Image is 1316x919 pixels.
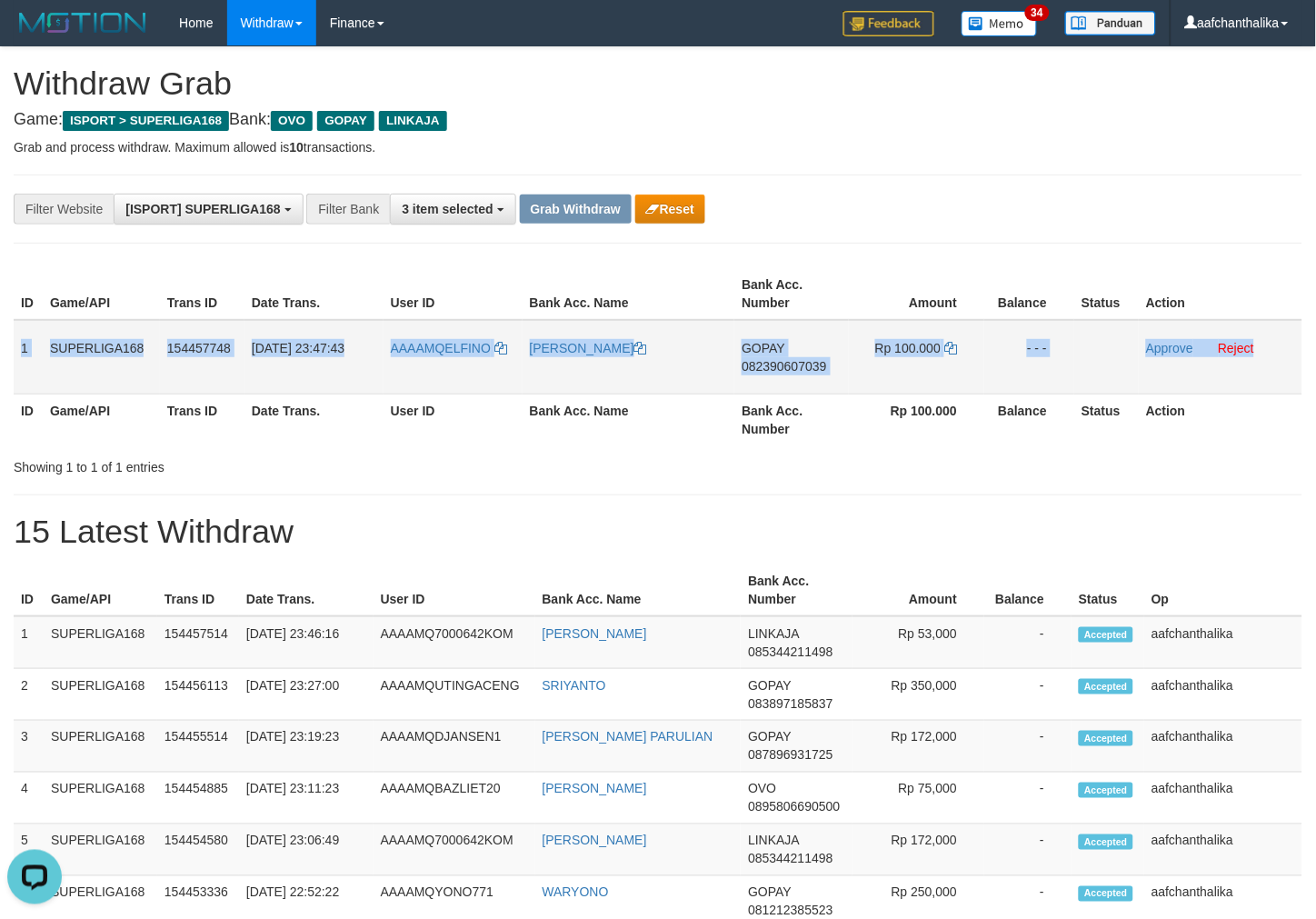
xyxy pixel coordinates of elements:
td: - [984,721,1072,773]
span: [DATE] 23:47:43 [252,341,344,355]
span: GOPAY [748,730,791,744]
th: Game/API [43,394,160,445]
a: AAAAMQELFINO [391,341,507,355]
th: Balance [984,564,1072,616]
th: Game/API [44,564,157,616]
th: Trans ID [160,394,244,445]
button: Open LiveChat chat widget [7,7,62,62]
td: SUPERLIGA168 [44,824,157,876]
th: User ID [384,394,523,445]
strong: 10 [289,140,304,155]
span: Copy 081212385523 to clipboard [748,904,832,918]
th: ID [14,564,44,616]
span: Copy 087896931725 to clipboard [748,748,832,763]
td: SUPERLIGA168 [44,616,157,669]
td: [DATE] 23:11:23 [239,773,374,824]
th: Date Trans. [244,268,384,320]
th: Status [1074,394,1139,445]
span: 3 item selected [402,202,493,216]
th: Bank Acc. Number [734,268,849,320]
td: [DATE] 23:27:00 [239,669,374,721]
th: Status [1074,268,1139,320]
th: Balance [984,268,1074,320]
td: Rp 53,000 [852,616,984,669]
a: WARYONO [543,885,609,900]
th: Date Trans. [239,564,374,616]
td: SUPERLIGA168 [44,669,157,721]
td: 1 [14,616,44,669]
span: OVO [748,782,776,796]
img: Button%20Memo.svg [962,11,1038,36]
h4: Game: Bank: [14,111,1302,129]
img: Feedback.jpg [843,11,934,36]
span: GOPAY [317,111,374,131]
a: [PERSON_NAME] [543,626,647,641]
button: [ISPORT] SUPERLIGA168 [114,194,303,225]
th: ID [14,394,43,445]
a: [PERSON_NAME] [543,834,647,848]
td: Rp 75,000 [852,773,984,824]
th: Op [1144,564,1302,616]
td: - [984,669,1072,721]
div: Filter Website [14,194,114,225]
th: Trans ID [157,564,239,616]
h1: 15 Latest Withdraw [14,514,1302,550]
td: 154455514 [157,721,239,773]
span: LINKAJA [748,834,799,848]
td: aafchanthalika [1144,721,1302,773]
th: User ID [384,268,523,320]
td: [DATE] 23:46:16 [239,616,374,669]
th: User ID [374,564,535,616]
th: Action [1139,268,1302,320]
span: LINKAJA [379,111,447,131]
a: [PERSON_NAME] [530,341,647,355]
span: Accepted [1079,834,1133,850]
span: 154457748 [167,341,231,355]
span: [ISPORT] SUPERLIGA168 [125,202,280,216]
td: SUPERLIGA168 [43,320,160,395]
th: Bank Acc. Name [535,564,742,616]
span: 34 [1025,5,1050,21]
a: Copy 100000 to clipboard [944,341,957,355]
td: aafchanthalika [1144,773,1302,824]
p: Grab and process withdraw. Maximum allowed is transactions. [14,138,1302,156]
button: 3 item selected [390,194,515,225]
td: - [984,773,1072,824]
img: panduan.png [1065,11,1156,35]
td: Rp 172,000 [852,721,984,773]
td: 154456113 [157,669,239,721]
span: Rp 100.000 [875,341,941,355]
span: GOPAY [748,678,791,693]
a: [PERSON_NAME] [543,782,647,796]
td: aafchanthalika [1144,669,1302,721]
td: AAAAMQ7000642KOM [374,824,535,876]
td: AAAAMQ7000642KOM [374,616,535,669]
a: SRIYANTO [543,678,606,693]
span: GOPAY [748,885,791,900]
td: 2 [14,669,44,721]
td: AAAAMQDJANSEN1 [374,721,535,773]
span: OVO [271,111,313,131]
th: Status [1072,564,1144,616]
span: Accepted [1079,627,1133,643]
th: Bank Acc. Name [523,394,735,445]
div: Showing 1 to 1 of 1 entries [14,451,534,476]
td: - [984,824,1072,876]
th: Balance [984,394,1074,445]
th: Bank Acc. Number [741,564,852,616]
td: Rp 172,000 [852,824,984,876]
span: Accepted [1079,679,1133,694]
th: Trans ID [160,268,244,320]
td: [DATE] 23:06:49 [239,824,374,876]
td: - - - [984,320,1074,395]
a: [PERSON_NAME] PARULIAN [543,730,713,744]
th: Game/API [43,268,160,320]
th: Action [1139,394,1302,445]
a: Approve [1146,341,1193,355]
span: Accepted [1079,886,1133,902]
th: Amount [852,564,984,616]
a: Reject [1219,341,1255,355]
img: MOTION_logo.png [14,9,152,36]
span: Copy 0895806690500 to clipboard [748,800,840,814]
span: Copy 082390607039 to clipboard [742,359,826,374]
